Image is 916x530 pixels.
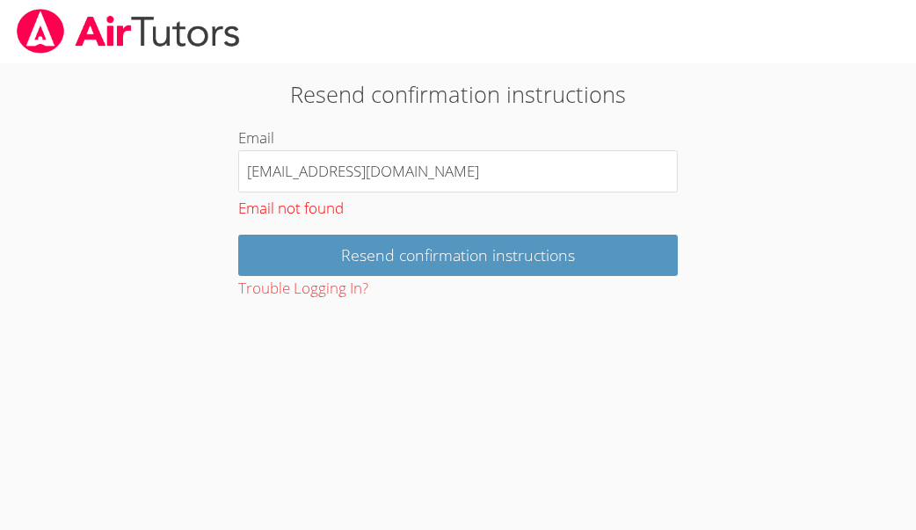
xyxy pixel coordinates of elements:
[238,127,274,148] label: Email
[15,9,242,54] img: airtutors_banner-c4298cdbf04f3fff15de1276eac7730deb9818008684d7c2e4769d2f7ddbe033.png
[238,235,678,276] input: Resend confirmation instructions
[128,77,788,111] h2: Resend confirmation instructions
[238,192,678,221] div: Email not found
[238,276,368,301] button: Trouble Logging In?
